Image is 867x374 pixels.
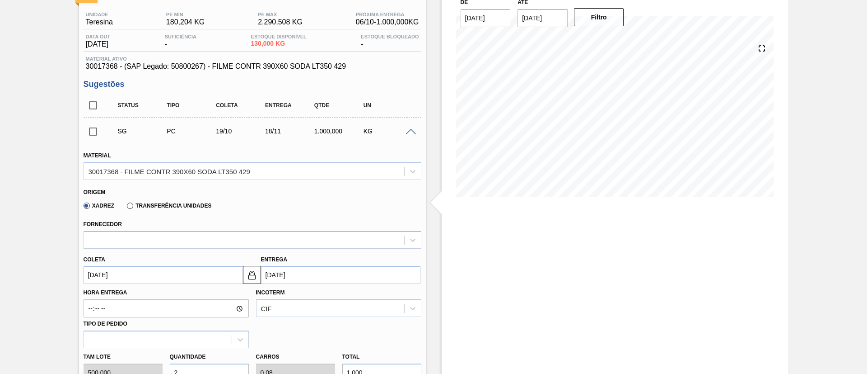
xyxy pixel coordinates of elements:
label: Origem [84,189,106,195]
div: Qtde [312,102,367,109]
div: Coleta [214,102,268,109]
label: Quantidade [170,354,206,360]
h3: Sugestões [84,80,421,89]
span: 180,204 KG [166,18,205,26]
span: [DATE] [86,40,111,48]
span: 2.290,508 KG [258,18,303,26]
span: Estoque Bloqueado [361,34,419,39]
div: 1.000,000 [312,128,367,135]
label: Incoterm [256,289,285,296]
input: dd/mm/yyyy [261,266,420,284]
button: locked [243,266,261,284]
div: Pedido de Compra [164,128,219,135]
span: Suficiência [165,34,196,39]
div: Sugestão Criada [116,128,170,135]
label: Tipo de pedido [84,321,127,327]
span: 06/10 - 1.000,000 KG [356,18,419,26]
span: Estoque Disponível [251,34,307,39]
span: Teresina [86,18,113,26]
div: CIF [261,305,272,312]
label: Total [342,354,360,360]
img: locked [247,270,257,280]
span: 30017368 - (SAP Legado: 50800267) - FILME CONTR 390X60 SODA LT350 429 [86,62,419,71]
span: Próxima Entrega [356,12,419,17]
label: Entrega [261,256,288,263]
label: Transferência Unidades [127,203,211,209]
div: Entrega [263,102,317,109]
span: Unidade [86,12,113,17]
label: Carros [256,354,280,360]
input: dd/mm/yyyy [461,9,511,27]
label: Coleta [84,256,105,263]
label: Hora Entrega [84,286,249,299]
div: Status [116,102,170,109]
div: - [359,34,421,48]
span: PE MIN [166,12,205,17]
div: 30017368 - FILME CONTR 390X60 SODA LT350 429 [89,167,250,175]
div: KG [361,128,416,135]
span: PE MAX [258,12,303,17]
label: Material [84,152,111,159]
span: Data out [86,34,111,39]
label: Tam lote [84,350,163,364]
input: dd/mm/yyyy [517,9,568,27]
input: dd/mm/yyyy [84,266,243,284]
span: Material ativo [86,56,419,62]
div: Tipo [164,102,219,109]
div: 18/11/2025 [263,128,317,135]
div: 19/10/2025 [214,128,268,135]
div: UN [361,102,416,109]
label: Fornecedor [84,221,122,227]
span: 130,000 KG [251,40,307,47]
button: Filtro [574,8,624,26]
div: - [163,34,199,48]
label: Xadrez [84,203,115,209]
